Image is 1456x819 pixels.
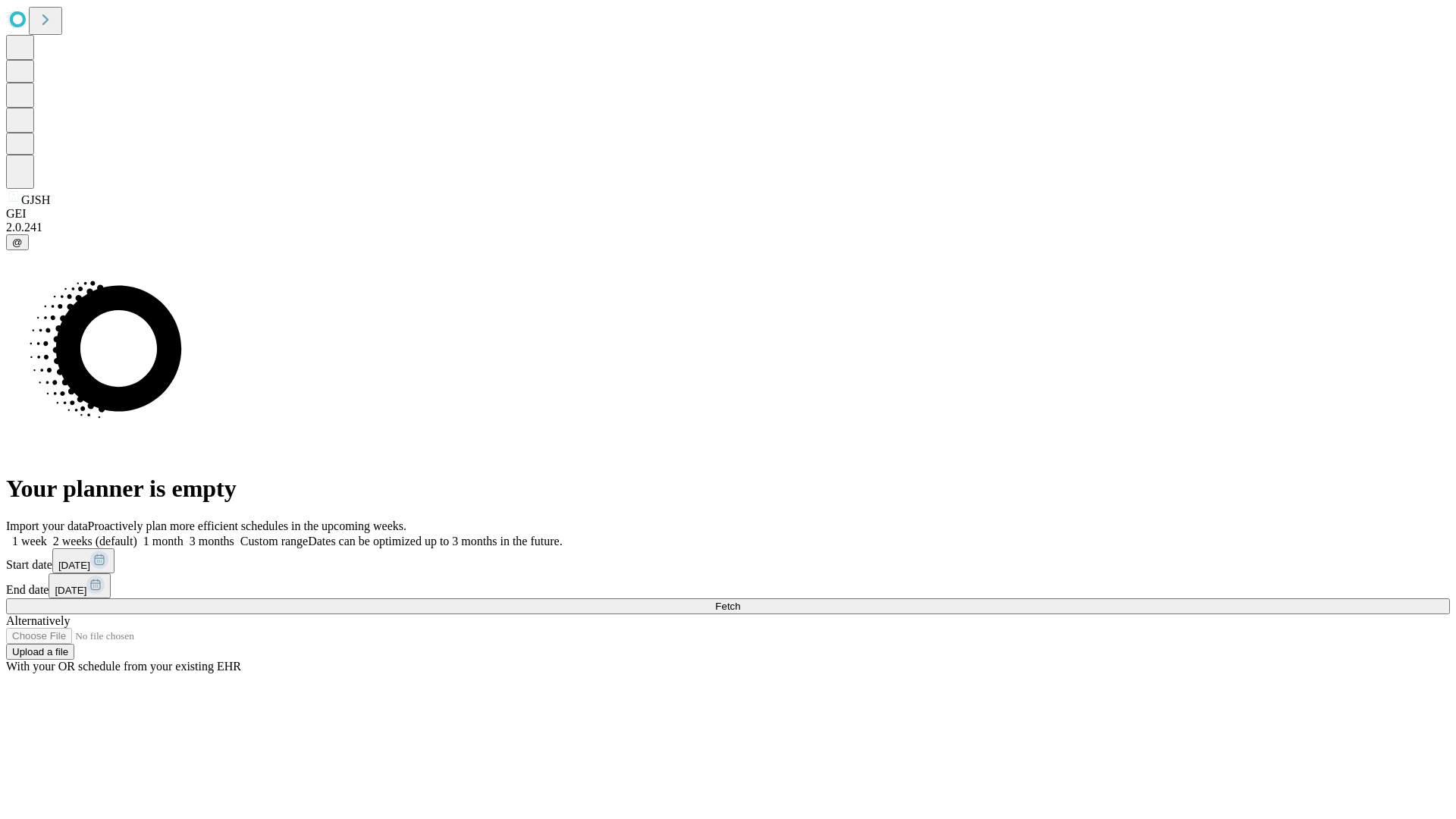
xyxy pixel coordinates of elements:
span: [DATE] [58,560,90,571]
span: 2 weeks (default) [53,535,137,548]
h1: Your planner is empty [6,475,1450,503]
span: Custom range [240,535,308,548]
span: [DATE] [55,585,86,596]
span: 1 month [143,535,184,548]
span: Alternatively [6,614,70,627]
button: [DATE] [49,573,111,598]
span: @ [12,237,23,248]
span: GJSH [21,193,50,206]
button: Fetch [6,598,1450,614]
div: End date [6,573,1450,598]
div: 2.0.241 [6,221,1450,234]
span: 3 months [190,535,234,548]
button: Upload a file [6,644,74,660]
span: Fetch [715,601,740,612]
span: Dates can be optimized up to 3 months in the future. [308,535,562,548]
div: Start date [6,548,1450,573]
span: Proactively plan more efficient schedules in the upcoming weeks. [88,519,406,532]
span: Import your data [6,519,88,532]
span: 1 week [12,535,47,548]
div: GEI [6,207,1450,221]
button: @ [6,234,29,250]
button: [DATE] [52,548,115,573]
span: With your OR schedule from your existing EHR [6,660,241,673]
